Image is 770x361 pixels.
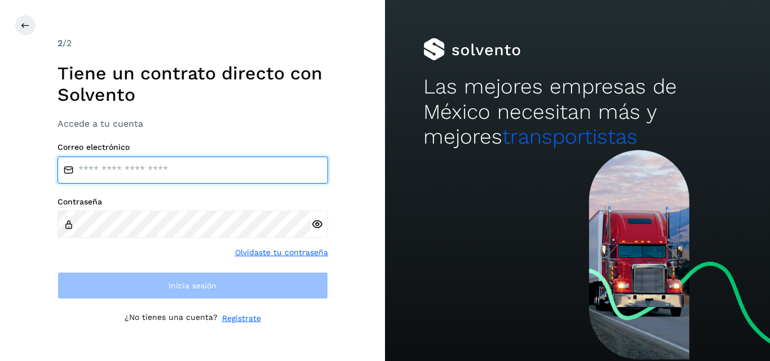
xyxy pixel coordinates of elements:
h3: Accede a tu cuenta [57,118,328,129]
a: Olvidaste tu contraseña [235,247,328,259]
div: /2 [57,37,328,50]
p: ¿No tienes una cuenta? [125,313,218,324]
h1: Tiene un contrato directo con Solvento [57,63,328,106]
a: Regístrate [222,313,261,324]
button: Inicia sesión [57,272,328,299]
span: Inicia sesión [169,282,216,289]
h2: Las mejores empresas de México necesitan más y mejores [423,74,731,149]
span: 2 [57,38,63,48]
label: Contraseña [57,197,328,207]
label: Correo electrónico [57,142,328,152]
span: transportistas [502,124,638,149]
